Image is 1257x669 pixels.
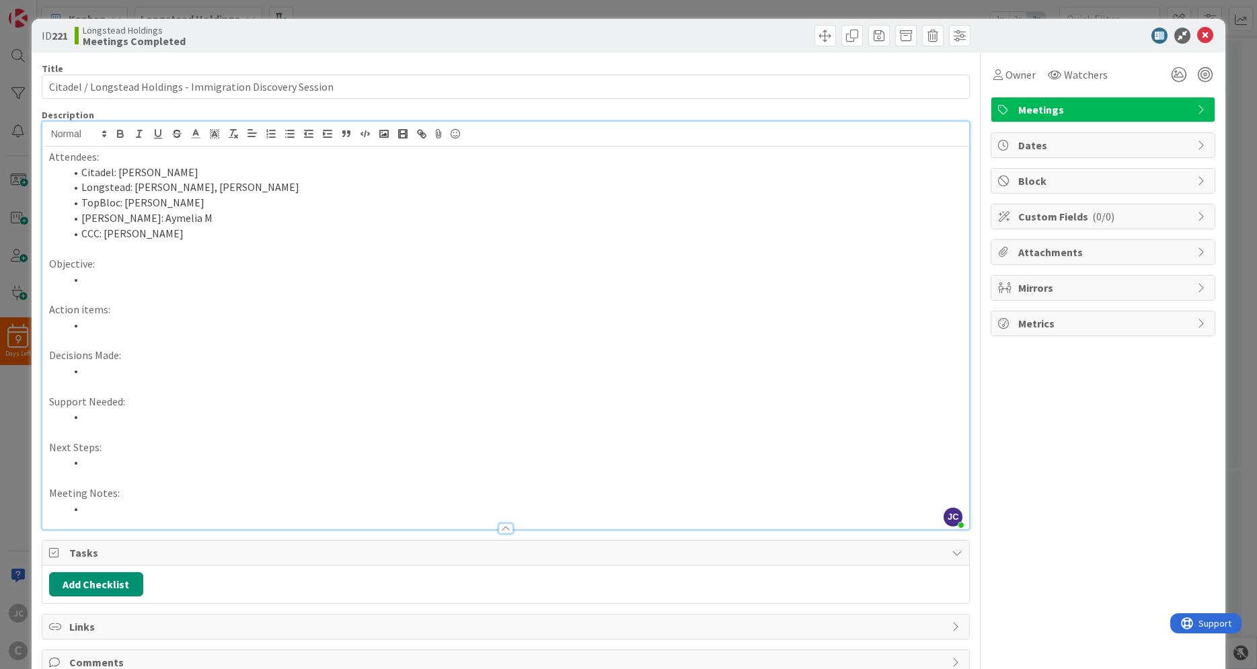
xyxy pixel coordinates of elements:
span: Mirrors [1018,280,1190,296]
span: Watchers [1064,67,1108,83]
span: Attachments [1018,244,1190,260]
span: Custom Fields [1018,208,1190,225]
li: [PERSON_NAME]: Aymelia M [65,210,963,226]
li: Citadel: [PERSON_NAME] [65,165,963,180]
p: Meeting Notes: [49,485,963,501]
b: Meetings Completed [83,36,186,46]
span: JC [944,508,962,526]
span: Owner [1005,67,1036,83]
p: Support Needed: [49,394,963,409]
span: Description [42,109,94,121]
li: CCC: [PERSON_NAME] [65,226,963,241]
p: Attendees: [49,149,963,165]
p: Next Steps: [49,440,963,455]
span: Support [28,2,61,18]
li: TopBloc: [PERSON_NAME] [65,195,963,210]
span: Dates [1018,137,1190,153]
span: Tasks [69,545,946,561]
span: Block [1018,173,1190,189]
input: type card name here... [42,75,970,99]
span: Metrics [1018,315,1190,331]
span: ( 0/0 ) [1092,210,1114,223]
span: ID [42,28,68,44]
span: Links [69,619,946,635]
p: Objective: [49,256,963,272]
p: Action items: [49,302,963,317]
label: Title [42,63,63,75]
span: Longstead Holdings [83,25,186,36]
span: Meetings [1018,102,1190,118]
p: Decisions Made: [49,348,963,363]
li: Longstead: [PERSON_NAME], [PERSON_NAME] [65,180,963,195]
b: 221 [52,29,68,42]
button: Add Checklist [49,572,143,596]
